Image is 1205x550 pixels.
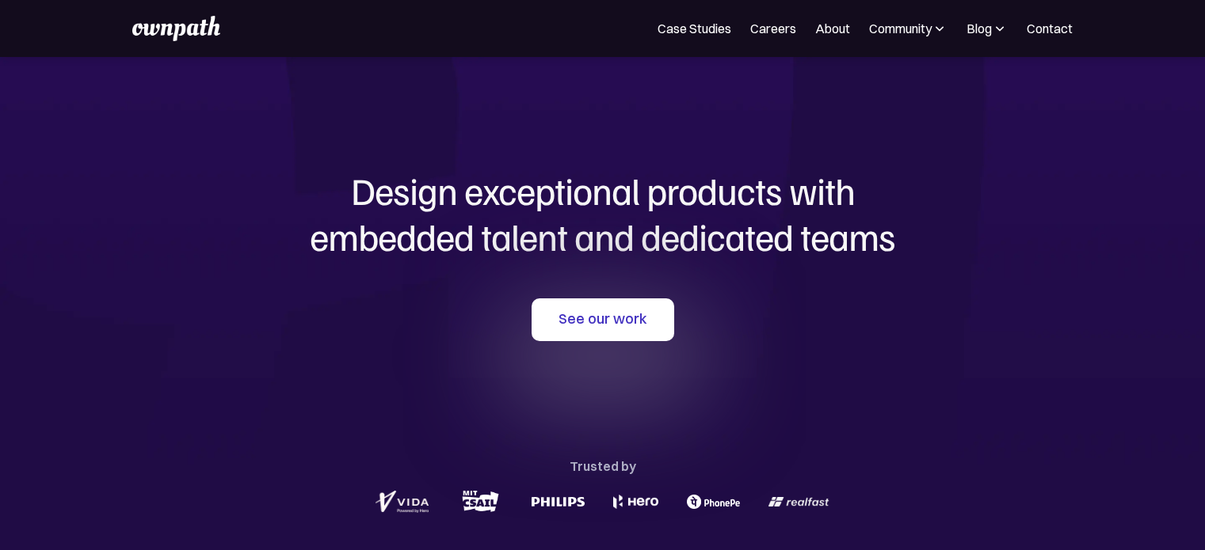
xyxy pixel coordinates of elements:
div: Blog [967,19,992,38]
a: Careers [750,19,796,38]
a: About [815,19,850,38]
div: Blog [967,19,1008,38]
a: Contact [1027,19,1073,38]
a: Case Studies [658,19,731,38]
div: Community [869,19,932,38]
div: Trusted by [570,455,636,477]
h1: Design exceptional products with embedded talent and dedicated teams [223,168,983,259]
a: See our work [532,298,674,341]
div: Community [869,19,948,38]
